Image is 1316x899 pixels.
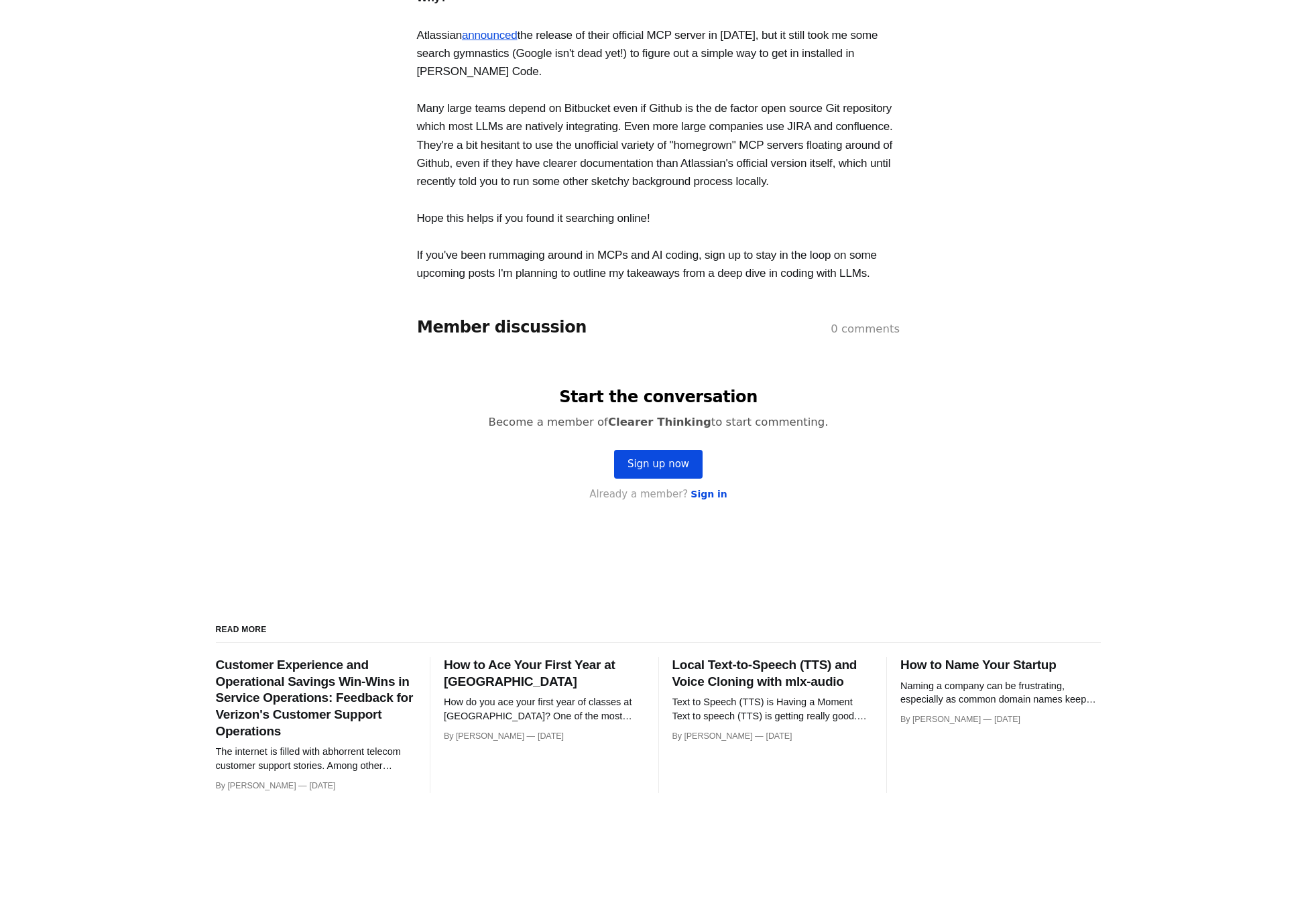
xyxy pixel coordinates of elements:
a: announced [462,29,518,42]
p: The internet is filled with abhorrent telecom customer support stories. Among other places, Reddi... [216,745,416,772]
h3: How to Ace Your First Year at [GEOGRAPHIC_DATA] [444,657,644,690]
a: Customer Experience and Operational Savings Win-Wins in Service Operations: Feedback for Verizon'... [216,657,416,793]
h3: Customer Experience and Operational Savings Win-Wins in Service Operations: Feedback for Verizon'... [216,657,416,739]
time: [DATE] [298,781,336,790]
time: [DATE] [527,731,564,741]
time: [DATE] [983,715,1021,724]
h2: Read more [216,625,1101,643]
p: If you've been rummaging around in MCPs and AI coding, sign up to stay in the loop on some upcomi... [417,246,900,282]
span: By [PERSON_NAME] [900,715,981,724]
p: Text to Speech (TTS) is Having a Moment Text to speech (TTS) is getting really good. The latest m... [672,695,873,723]
a: Local Text-to-Speech (TTS) and Voice Cloning with mlx-audio Text to Speech (TTS) is Having a Mome... [672,657,873,743]
p: Naming a company can be frustrating, especially as common domain names keep dwindling. A friend s... [900,679,1101,707]
h3: Local Text-to-Speech (TTS) and Voice Cloning with mlx-audio [672,657,873,690]
span: By [PERSON_NAME] [216,781,296,790]
span: By [PERSON_NAME] [672,731,753,741]
a: How to Ace Your First Year at [GEOGRAPHIC_DATA] How do you ace your first year of classes at [GEO... [444,657,644,743]
h3: How to Name Your Startup [900,657,1101,674]
p: How do you ace your first year of classes at [GEOGRAPHIC_DATA]? One of the most valuable skills a... [444,695,644,723]
p: Many large teams depend on Bitbucket even if Github is the de factor open source Git repository w... [417,99,900,190]
p: Hope this helps if you found it searching online! [417,209,900,227]
iframe: comments-frame [417,315,900,544]
a: How to Name Your Startup Naming a company can be frustrating, especially as common domain names k... [900,657,1101,727]
p: Atlassian the release of their official MCP server in [DATE], but it still took me some search gy... [417,26,900,81]
time: [DATE] [755,731,792,741]
span: By [PERSON_NAME] [444,731,524,741]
